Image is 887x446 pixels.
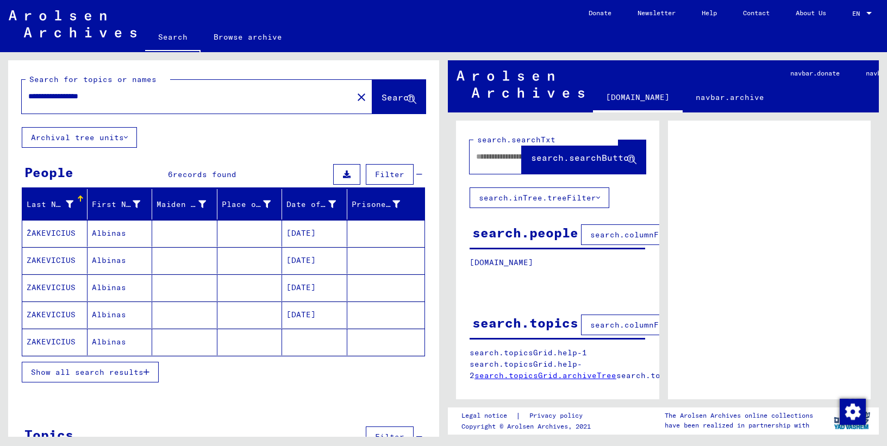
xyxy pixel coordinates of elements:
div: search.people [472,223,578,242]
div: Topics [24,425,73,444]
div: Place of Birth [222,196,285,213]
mat-cell: ZAKEVICIUS [22,247,88,274]
mat-label: search.searchTxt [477,135,555,145]
button: Show all search results [22,362,159,382]
a: navbar.archive [683,84,777,110]
mat-cell: [DATE] [282,274,347,301]
button: Clear [351,86,372,108]
mat-cell: Albinas [88,274,153,301]
p: Copyright © Arolsen Archives, 2021 [461,422,596,431]
div: Date of Birth [286,199,336,210]
mat-cell: [DATE] [282,247,347,274]
div: Date of Birth [286,196,349,213]
a: navbar.donate [777,60,853,86]
a: Search [145,24,201,52]
p: [DOMAIN_NAME] [470,257,645,268]
mat-header-cell: Place of Birth [217,189,283,219]
img: yv_logo.png [832,407,872,434]
span: Search [382,92,414,103]
p: search.topicsGrid.help-1 search.topicsGrid.help-2 search.topicsGrid.manually. [470,347,646,381]
mat-cell: Albinas [88,247,153,274]
div: Prisoner # [352,199,400,210]
a: [DOMAIN_NAME] [593,84,683,112]
a: Browse archive [201,24,295,50]
mat-header-cell: First Name [88,189,153,219]
div: First Name [92,196,154,213]
button: search.inTree.treeFilter [470,187,609,208]
mat-cell: ZAKEVICIUS [22,274,88,301]
mat-label: Search for topics or names [29,74,157,84]
a: search.topicsGrid.archiveTree [474,370,616,380]
a: Privacy policy [521,410,596,422]
p: The Arolsen Archives online collections [665,411,813,420]
mat-cell: ZAKEVICIUS [22,301,88,328]
button: search.searchButton [522,140,646,174]
div: Last Name [27,199,73,210]
div: First Name [92,199,140,210]
button: Filter [366,164,414,185]
div: search.topics [472,313,578,332]
button: search.columnFilter.filter [581,224,726,245]
span: 6 [168,169,173,179]
span: records found [173,169,236,179]
div: Maiden Name [157,199,206,210]
mat-cell: ZAKEVICIUS [22,329,88,355]
mat-cell: [DATE] [282,220,347,247]
button: Search [372,80,426,114]
span: search.columnFilter.filter [590,230,717,240]
span: search.columnFilter.filter [590,320,717,330]
button: Archival tree units [22,127,137,148]
mat-header-cell: Date of Birth [282,189,347,219]
div: Last Name [27,196,87,213]
img: Change consent [840,399,866,425]
mat-cell: Albinas [88,329,153,355]
mat-header-cell: Maiden Name [152,189,217,219]
div: People [24,162,73,182]
mat-cell: Albinas [88,301,153,328]
mat-header-cell: Prisoner # [347,189,425,219]
mat-icon: close [355,91,368,104]
div: | [461,410,596,422]
p: have been realized in partnership with [665,420,813,430]
img: Arolsen_neg.svg [9,10,136,37]
a: Legal notice [461,410,516,422]
img: Arolsen_neg.svg [457,71,584,98]
div: Change consent [839,398,865,424]
div: Place of Birth [222,199,271,210]
span: EN [852,10,864,17]
mat-header-cell: Last Name [22,189,88,219]
mat-cell: Albinas [88,220,153,247]
span: Filter [375,432,404,442]
span: search.searchButton [531,152,634,163]
mat-cell: ŽAKEVICIUS [22,220,88,247]
button: search.columnFilter.filter [581,315,726,335]
span: Show all search results [31,367,143,377]
mat-cell: [DATE] [282,301,347,328]
span: Filter [375,169,404,179]
div: Maiden Name [157,196,220,213]
div: Prisoner # [352,196,414,213]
